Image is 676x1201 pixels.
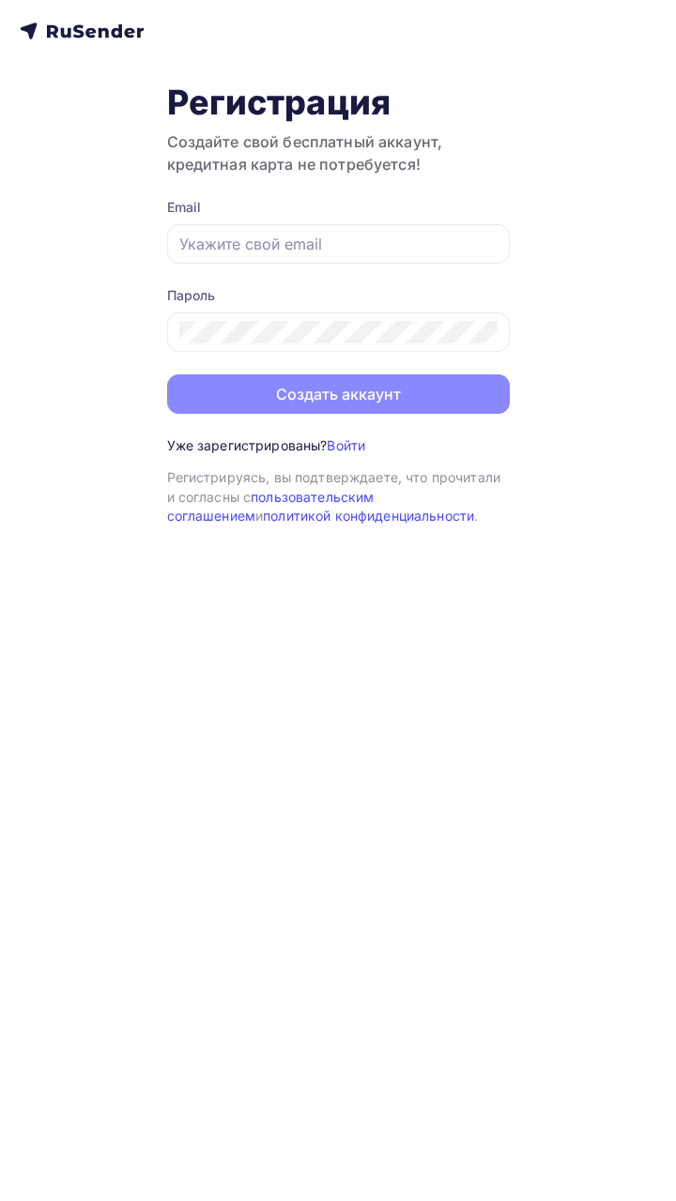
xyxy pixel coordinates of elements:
[167,374,510,414] button: Создать аккаунт
[167,130,510,175] h3: Создайте свой бесплатный аккаунт, кредитная карта не потребуется!
[327,437,365,453] a: Войти
[167,489,375,524] a: пользовательским соглашением
[179,233,498,255] input: Укажите свой email
[167,286,510,305] div: Пароль
[167,198,510,217] div: Email
[167,82,510,123] h1: Регистрация
[167,468,510,525] div: Регистрируясь, вы подтверждаете, что прочитали и согласны с и .
[263,508,474,524] a: политикой конфиденциальности
[167,436,510,455] div: Уже зарегистрированы?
